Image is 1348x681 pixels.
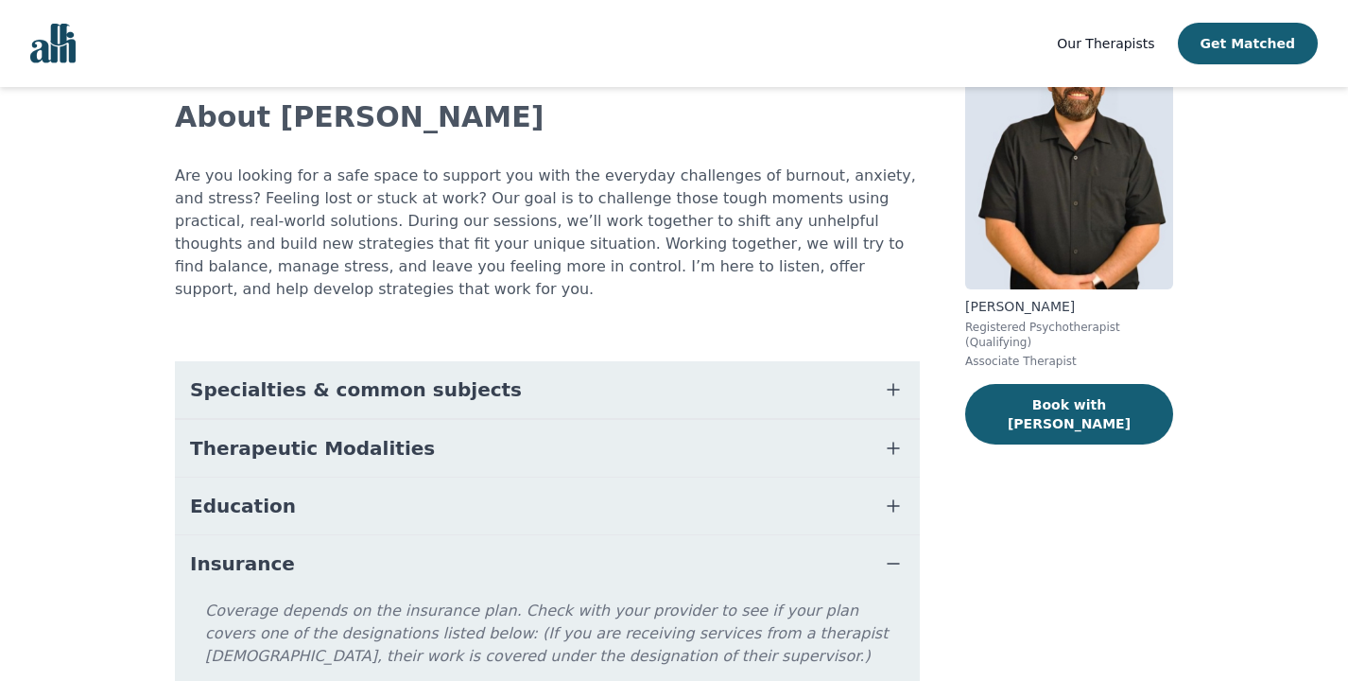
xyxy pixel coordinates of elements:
p: Registered Psychotherapist (Qualifying) [965,320,1173,350]
button: Specialties & common subjects [175,361,920,418]
p: Are you looking for a safe space to support you with the everyday challenges of burnout, anxiety,... [175,165,920,301]
button: Book with [PERSON_NAME] [965,384,1173,445]
span: Our Therapists [1057,36,1154,51]
img: alli logo [30,24,76,63]
button: Insurance [175,535,920,592]
span: Therapeutic Modalities [190,435,435,462]
span: Insurance [190,550,295,577]
a: Our Therapists [1057,32,1154,55]
button: Get Matched [1178,23,1318,64]
h2: About [PERSON_NAME] [175,100,920,134]
img: Josh_Cadieux [965,17,1173,289]
p: [PERSON_NAME] [965,297,1173,316]
span: Education [190,493,296,519]
button: Education [175,478,920,534]
span: Specialties & common subjects [190,376,522,403]
p: Associate Therapist [965,354,1173,369]
button: Therapeutic Modalities [175,420,920,477]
